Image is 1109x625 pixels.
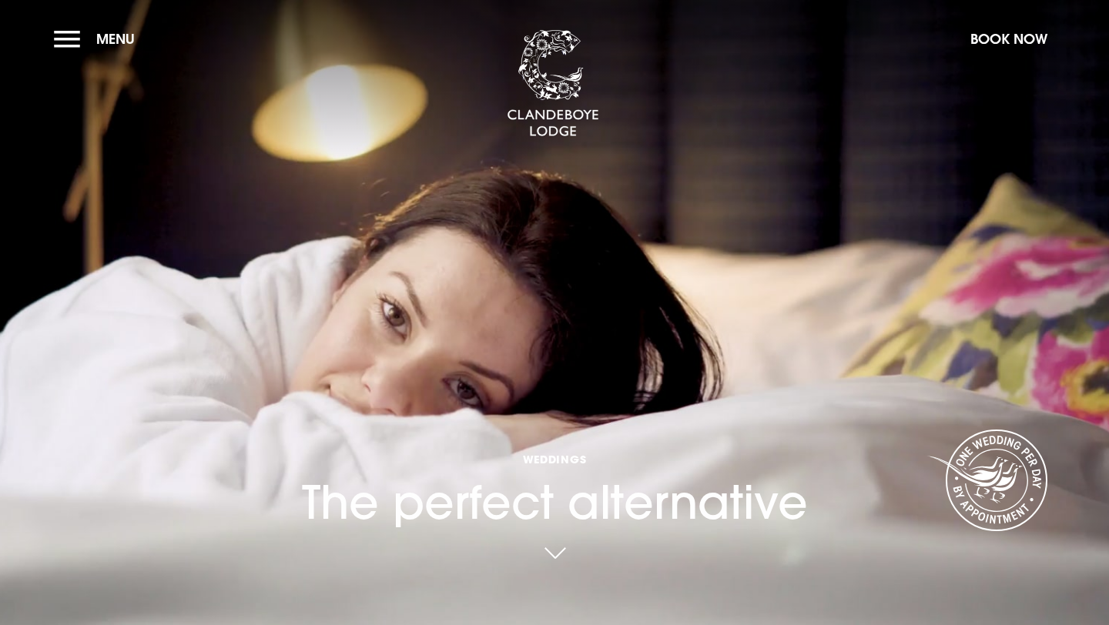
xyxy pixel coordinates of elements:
[54,22,142,55] button: Menu
[302,452,808,466] span: Weddings
[963,22,1055,55] button: Book Now
[302,374,808,530] h1: The perfect alternative
[96,30,135,48] span: Menu
[507,30,599,138] img: Clandeboye Lodge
